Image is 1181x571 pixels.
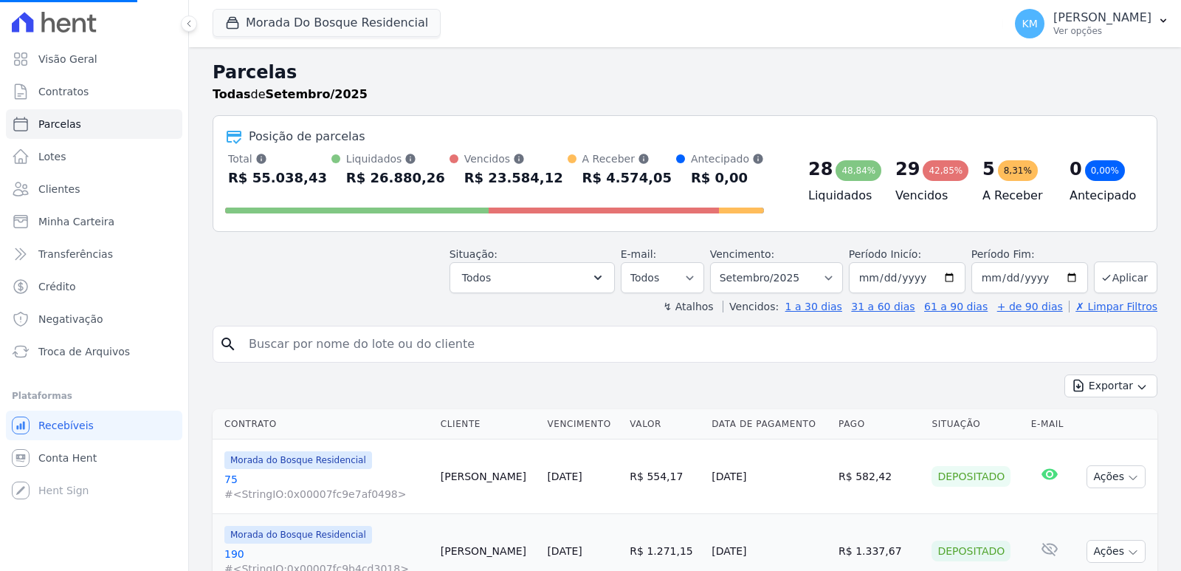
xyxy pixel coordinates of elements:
span: #<StringIO:0x00007fc9e7af0498> [224,487,429,502]
td: R$ 582,42 [833,440,926,514]
div: R$ 0,00 [691,166,764,190]
span: Morada do Bosque Residencial [224,526,372,544]
div: R$ 23.584,12 [464,166,563,190]
div: R$ 26.880,26 [346,166,445,190]
button: Ações [1087,540,1146,563]
div: 0 [1070,157,1082,181]
div: 0,00% [1085,160,1125,181]
label: Vencidos: [723,301,779,312]
label: Situação: [450,248,497,260]
a: 75#<StringIO:0x00007fc9e7af0498> [224,472,429,502]
label: E-mail: [621,248,657,260]
div: Posição de parcelas [249,128,365,146]
a: ✗ Limpar Filtros [1069,301,1157,312]
h4: Vencidos [895,187,959,205]
label: Período Fim: [971,247,1088,262]
span: Parcelas [38,117,81,131]
h2: Parcelas [213,59,1157,86]
a: [DATE] [547,545,582,557]
div: 42,85% [923,160,968,181]
div: Depositado [932,466,1010,487]
a: Lotes [6,142,182,171]
a: Negativação [6,304,182,334]
div: Total [228,151,327,166]
th: E-mail [1025,409,1074,440]
div: 29 [895,157,920,181]
div: A Receber [582,151,672,166]
h4: A Receber [982,187,1046,205]
th: Contrato [213,409,435,440]
th: Data de Pagamento [706,409,833,440]
div: Vencidos [464,151,563,166]
span: Crédito [38,279,76,294]
a: Crédito [6,272,182,301]
th: Valor [624,409,706,440]
i: search [219,335,237,353]
a: 1 a 30 dias [785,301,842,312]
th: Pago [833,409,926,440]
span: KM [1022,18,1037,29]
a: Clientes [6,174,182,204]
a: Contratos [6,77,182,106]
span: Recebíveis [38,418,94,433]
a: Visão Geral [6,44,182,74]
div: Liquidados [346,151,445,166]
div: Antecipado [691,151,764,166]
span: Todos [462,269,491,287]
button: KM [PERSON_NAME] Ver opções [1003,3,1181,44]
div: R$ 55.038,43 [228,166,327,190]
div: 28 [808,157,833,181]
span: Minha Carteira [38,214,114,229]
a: Troca de Arquivos [6,337,182,366]
div: Plataformas [12,387,176,405]
td: [PERSON_NAME] [435,440,542,514]
span: Troca de Arquivos [38,344,130,359]
p: de [213,86,368,103]
p: Ver opções [1053,25,1151,37]
div: 8,31% [998,160,1038,181]
label: ↯ Atalhos [663,301,713,312]
button: Todos [450,262,615,293]
input: Buscar por nome do lote ou do cliente [240,329,1151,359]
th: Situação [926,409,1025,440]
span: Visão Geral [38,52,97,66]
button: Aplicar [1094,261,1157,293]
span: Morada do Bosque Residencial [224,451,372,469]
label: Vencimento: [710,248,774,260]
a: 31 a 60 dias [851,301,915,312]
td: [DATE] [706,440,833,514]
button: Morada Do Bosque Residencial [213,9,441,37]
a: + de 90 dias [997,301,1063,312]
a: Parcelas [6,109,182,139]
span: Conta Hent [38,451,97,465]
button: Ações [1087,465,1146,488]
a: 61 a 90 dias [924,301,988,312]
a: Conta Hent [6,443,182,473]
strong: Todas [213,87,251,101]
strong: Setembro/2025 [266,87,368,101]
th: Cliente [435,409,542,440]
a: Minha Carteira [6,207,182,236]
div: R$ 4.574,05 [582,166,672,190]
span: Negativação [38,312,103,326]
div: Depositado [932,541,1010,561]
label: Período Inicío: [849,248,921,260]
span: Lotes [38,149,66,164]
td: R$ 554,17 [624,440,706,514]
a: Recebíveis [6,411,182,440]
div: 5 [982,157,995,181]
span: Transferências [38,247,113,261]
span: Clientes [38,182,80,196]
span: Contratos [38,84,89,99]
h4: Liquidados [808,187,872,205]
p: [PERSON_NAME] [1053,10,1151,25]
h4: Antecipado [1070,187,1133,205]
div: 48,84% [836,160,881,181]
button: Exportar [1064,375,1157,397]
a: Transferências [6,239,182,269]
